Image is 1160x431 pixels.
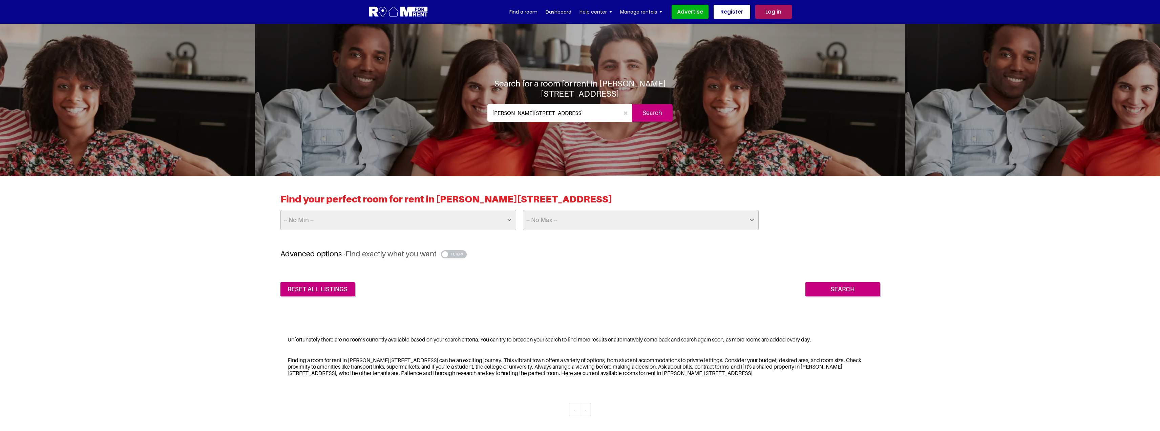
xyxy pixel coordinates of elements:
div: Finding a room for rent in [PERSON_NAME][STREET_ADDRESS] can be an exciting journey. This vibrant... [280,353,880,381]
h2: Find your perfect room for rent in [PERSON_NAME][STREET_ADDRESS] [280,193,880,210]
a: Help center [579,7,612,17]
h3: Advanced options - [280,249,880,258]
input: Search [632,104,673,122]
a: Register [714,5,750,19]
a: Advertise [672,5,709,19]
img: Logo for Room for Rent, featuring a welcoming design with a house icon and modern typography [368,6,428,18]
a: Dashboard [546,7,571,17]
div: Unfortunately there are no rooms currently available based on your search criteria. You can try t... [280,332,880,347]
input: Where do you want to live. Search by town or postcode [487,104,620,122]
li: « Previous [569,403,580,416]
input: Search [805,282,880,296]
a: reset all listings [280,282,355,296]
li: « Previous [580,403,591,416]
span: Find exactly what you want [345,249,437,258]
a: Find a room [509,7,537,17]
a: Log in [755,5,792,19]
h1: Search for a room for rent in [PERSON_NAME][STREET_ADDRESS] [487,78,673,99]
a: Manage rentals [620,7,662,17]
